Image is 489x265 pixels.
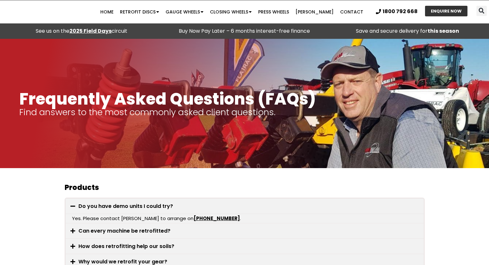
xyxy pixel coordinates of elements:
[78,243,174,250] a: How does retrofitting help our soils?
[19,90,470,108] h1: Frequently Asked Questions (FAQs)
[72,214,417,223] p: Yes. Please contact [PERSON_NAME] to arrange on .
[66,223,424,238] div: Can every machine be retrofitted?
[476,6,487,16] div: Search
[3,27,160,36] div: See us on the circuit
[162,5,207,18] a: Gauge Wheels
[19,2,84,22] img: Ryan NT logo
[69,27,112,35] a: 2025 Field Days
[383,9,418,14] span: 1800 792 668
[19,108,470,117] p: Find answers to the most commonly asked client questions.
[207,5,255,18] a: Closing Wheels
[337,5,367,18] a: Contact
[97,5,117,18] a: Home
[95,5,369,18] nav: Menu
[292,5,337,18] a: [PERSON_NAME]
[376,9,418,14] a: 1800 792 668
[194,215,240,222] a: [PHONE_NUMBER]
[66,239,424,254] div: How does retrofitting help our soils?
[431,9,462,13] span: ENQUIRE NOW
[78,202,173,210] a: Do you have demo units I could try?
[117,5,162,18] a: Retrofit Discs
[166,27,323,36] p: Buy Now Pay Later – 6 months interest-free finance
[329,27,486,36] p: Save and secure delivery for
[66,199,424,214] div: Do you have demo units I could try?
[65,184,425,191] h2: Products
[425,6,467,16] a: ENQUIRE NOW
[255,5,292,18] a: Press Wheels
[66,214,424,223] div: Do you have demo units I could try?
[428,27,459,35] strong: this season
[78,227,170,235] a: Can every machine be retrofitted?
